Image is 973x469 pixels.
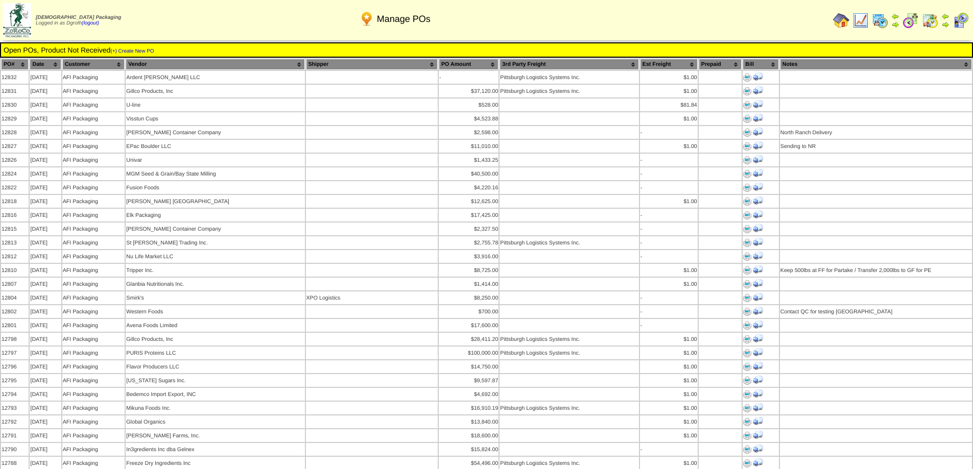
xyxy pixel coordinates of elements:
td: 12795 [1,374,29,387]
td: AFI Packaging [62,415,125,428]
td: [DATE] [30,291,61,304]
th: Shipper [306,59,438,70]
td: 12832 [1,71,29,84]
img: Print [743,156,751,164]
img: Print Receiving Document [753,99,763,109]
td: AFI Packaging [62,250,125,263]
td: - [640,223,698,235]
td: AFI Packaging [62,305,125,318]
div: $1.00 [640,378,697,384]
td: Gillco Products, Inc [126,85,304,97]
td: 12790 [1,443,29,456]
td: [DATE] [30,154,61,166]
img: Print Receiving Document [753,375,763,385]
div: $18,600.00 [439,433,498,439]
td: Pittsburgh Logistics Systems Inc. [500,71,638,84]
td: 12797 [1,347,29,359]
th: Prepaid [699,59,742,70]
div: $54,496.00 [439,460,498,466]
td: [DATE] [30,223,61,235]
td: Flavor Producers LLC [126,360,304,373]
td: 12829 [1,112,29,125]
th: Notes [780,59,972,70]
td: Contact QC for testing [GEOGRAPHIC_DATA] [780,305,972,318]
span: Manage POs [377,14,431,24]
img: Print Receiving Document [753,319,763,330]
th: PO# [1,59,29,70]
img: Print [743,349,751,357]
img: po.png [359,11,375,27]
td: [DATE] [30,167,61,180]
img: Print Receiving Document [753,306,763,316]
a: (+) Create New PO [110,48,154,54]
img: Print [743,280,751,288]
td: Smirk's [126,291,304,304]
td: AFI Packaging [62,402,125,414]
img: Print [743,239,751,247]
td: Glanbia Nutritionals Inc. [126,278,304,290]
td: [DATE] [30,85,61,97]
img: Print [743,308,751,316]
td: PURIS Proteins LLC [126,347,304,359]
div: $9,597.87 [439,378,498,384]
img: Print Receiving Document [753,195,763,206]
td: 12810 [1,264,29,277]
img: Print [743,73,751,82]
img: Print Receiving Document [753,333,763,343]
img: Print Receiving Document [753,168,763,178]
img: Print Receiving Document [753,113,763,123]
img: Print [743,459,751,467]
div: $81.84 [640,102,697,108]
td: AFI Packaging [62,98,125,111]
td: [DATE] [30,402,61,414]
td: - [439,71,499,84]
td: AFI Packaging [62,223,125,235]
td: AFI Packaging [62,429,125,442]
img: arrowright.gif [941,20,950,29]
img: Print Receiving Document [753,430,763,440]
td: Ardent [PERSON_NAME] LLC [126,71,304,84]
td: [DATE] [30,112,61,125]
td: [DATE] [30,278,61,290]
td: 12802 [1,305,29,318]
img: calendarblend.gif [903,12,919,29]
img: Print Receiving Document [753,223,763,233]
td: 12792 [1,415,29,428]
div: $17,425.00 [439,212,498,218]
img: Print [743,142,751,151]
div: $1.00 [640,391,697,398]
td: North Ranch Delivery [780,126,972,139]
img: zoroco-logo-small.webp [3,3,31,37]
td: Nu Life Market LLC [126,250,304,263]
td: 12830 [1,98,29,111]
div: $14,750.00 [439,364,498,370]
td: [DATE] [30,305,61,318]
img: Print Receiving Document [753,140,763,151]
td: 12796 [1,360,29,373]
td: AFI Packaging [62,374,125,387]
div: $1.00 [640,350,697,356]
td: 12794 [1,388,29,401]
td: [DATE] [30,195,61,208]
td: [DATE] [30,181,61,194]
td: 12818 [1,195,29,208]
td: AFI Packaging [62,126,125,139]
td: 12827 [1,140,29,153]
td: 12826 [1,154,29,166]
span: Logged in as Dgroth [36,15,121,26]
td: MGM Seed & Grain/Bay State Milling [126,167,304,180]
img: arrowleft.gif [941,12,950,20]
img: Print Receiving Document [753,292,763,302]
td: AFI Packaging [62,347,125,359]
td: Pittsburgh Logistics Systems Inc. [500,85,638,97]
td: - [640,209,698,221]
td: Pittsburgh Logistics Systems Inc. [500,333,638,345]
div: $15,824.00 [439,447,498,453]
img: Print Receiving Document [753,443,763,454]
td: 12815 [1,223,29,235]
div: $1.00 [640,116,697,122]
div: $40,500.00 [439,171,498,177]
img: Print Receiving Document [753,209,763,219]
img: arrowright.gif [891,20,899,29]
td: [DATE] [30,126,61,139]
